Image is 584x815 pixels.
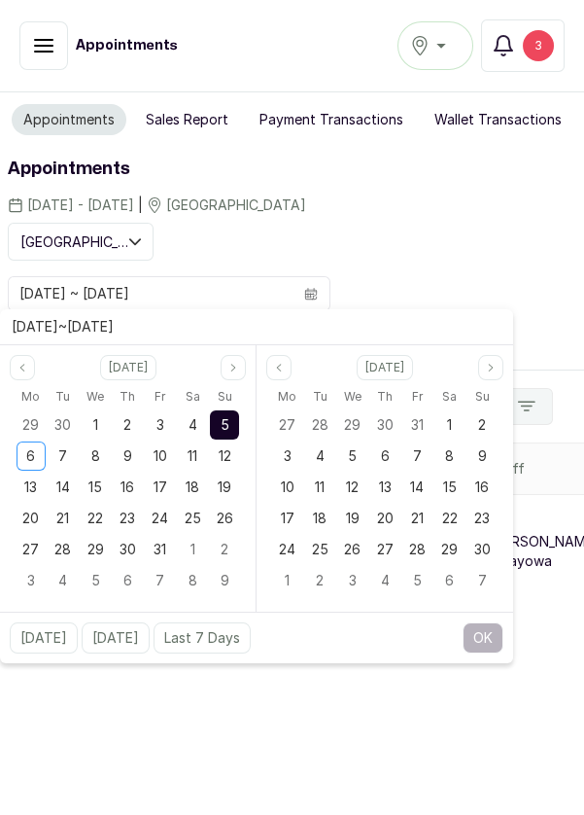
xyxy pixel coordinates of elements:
span: 25 [312,541,328,557]
div: 09 Nov 2025 [466,441,498,472]
div: 24 Nov 2025 [271,534,303,565]
span: We [344,385,361,408]
span: 25 [185,510,201,526]
button: Appointments [12,104,126,135]
div: 13 Oct 2025 [15,472,47,503]
span: [GEOGRAPHIC_DATA] [20,231,129,252]
span: ~ [58,318,67,335]
div: 27 Oct 2025 [271,409,303,441]
span: 5 [91,572,100,588]
span: 11 [315,478,325,495]
div: 28 Nov 2025 [401,534,433,565]
span: Sa [442,385,457,408]
button: [DATE] [82,622,150,654]
div: 23 Oct 2025 [112,503,144,534]
span: 7 [413,447,422,464]
span: 31 [411,416,424,433]
span: 24 [152,510,168,526]
div: 22 Oct 2025 [80,503,112,534]
button: 3 [481,19,565,72]
div: Thursday [368,384,400,409]
span: Th [120,385,135,408]
span: 27 [376,541,393,557]
span: 8 [91,447,100,464]
div: 11 Nov 2025 [303,472,335,503]
span: 4 [380,572,389,588]
div: 09 Oct 2025 [112,441,144,472]
h1: Appointments [76,36,178,55]
div: 05 Oct 2025 [209,409,241,441]
span: 5 [348,447,357,464]
button: Previous month [266,355,292,380]
div: 14 Nov 2025 [401,472,433,503]
span: 26 [217,510,233,526]
div: 30 Oct 2025 [368,409,400,441]
span: 17 [281,510,294,526]
span: 19 [218,478,231,495]
button: Sales Report [134,104,240,135]
div: 17 Oct 2025 [144,472,176,503]
div: 30 Nov 2025 [466,534,498,565]
span: [DATE] [67,318,114,335]
span: 17 [154,478,167,495]
div: 04 Nov 2025 [47,565,79,596]
div: Wednesday [336,384,368,409]
span: 27 [22,541,39,557]
div: Sunday [209,384,241,409]
svg: calendar [304,287,318,301]
span: | [138,195,143,215]
span: Mo [278,385,296,408]
span: Mo [21,385,40,408]
div: 03 Nov 2025 [15,565,47,596]
div: Friday [401,384,433,409]
span: 2 [221,541,228,557]
div: 08 Oct 2025 [80,441,112,472]
div: 3 [523,30,554,61]
div: 16 Oct 2025 [112,472,144,503]
span: 21 [56,510,69,526]
div: 08 Nov 2025 [433,441,465,472]
div: 06 Nov 2025 [368,441,400,472]
span: Tu [55,385,70,408]
div: 06 Nov 2025 [112,565,144,596]
span: Fr [412,385,423,408]
span: 28 [409,541,426,557]
span: 3 [27,572,35,588]
span: 7 [58,447,67,464]
span: 2 [123,416,131,433]
div: 27 Nov 2025 [368,534,400,565]
span: 22 [442,510,458,526]
div: 30 Oct 2025 [112,534,144,565]
div: Tuesday [47,384,79,409]
span: 4 [189,416,197,433]
div: 21 Nov 2025 [401,503,433,534]
span: 3 [349,572,357,588]
span: 15 [88,478,102,495]
span: 28 [54,541,71,557]
div: 01 Oct 2025 [80,409,112,441]
div: 02 Nov 2025 [209,534,241,565]
div: 16 Nov 2025 [466,472,498,503]
div: 04 Oct 2025 [176,409,208,441]
span: 10 [154,447,167,464]
div: 07 Nov 2025 [144,565,176,596]
span: 26 [344,541,361,557]
span: 22 [87,510,103,526]
button: Select month [100,355,156,380]
div: Oct 2025 [15,384,241,596]
span: 7 [155,572,164,588]
span: 6 [380,447,389,464]
svg: page previous [17,362,28,373]
div: 30 Sep 2025 [47,409,79,441]
span: 20 [22,510,39,526]
div: 03 Dec 2025 [336,565,368,596]
span: Sa [186,385,200,408]
div: 04 Nov 2025 [303,441,335,472]
svg: page next [485,362,497,373]
span: 6 [123,572,132,588]
div: 02 Nov 2025 [466,409,498,441]
div: 25 Oct 2025 [176,503,208,534]
div: 05 Nov 2025 [336,441,368,472]
div: 26 Nov 2025 [336,534,368,565]
div: 01 Nov 2025 [176,534,208,565]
